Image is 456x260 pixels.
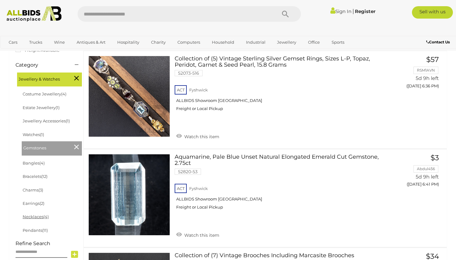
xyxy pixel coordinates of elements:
a: Jewellery Accessories(1) [23,118,70,123]
span: (4) [61,91,66,96]
a: Bangles(4) [23,161,45,165]
span: Watch this item [183,134,219,139]
a: Antiques & Art [73,37,110,47]
a: Sports [328,37,348,47]
span: $3 [431,153,439,162]
a: Jewellery [273,37,300,47]
a: Sign In [330,8,351,14]
a: [GEOGRAPHIC_DATA] [5,47,57,58]
h4: Refine Search [16,241,82,246]
a: Computers [173,37,204,47]
a: Sell with us [412,6,453,19]
span: $57 [426,55,439,64]
a: $3 Abdul456 5d 9h left ([DATE] 6:41 PM) [391,154,440,190]
a: Register [355,8,375,14]
img: Allbids.com.au [3,6,65,22]
a: Wine [50,37,69,47]
button: Search [270,6,301,22]
a: Collection of (5) Vintage Sterling Silver Gemset Rings, Sizes L-P, Topaz, Peridot, Garnet & Seed ... [179,56,382,116]
span: (1) [40,132,44,137]
span: (12) [41,174,47,179]
a: Watch this item [175,131,221,141]
a: Industrial [242,37,270,47]
span: (1) [66,118,70,123]
a: Contact Us [426,39,451,46]
a: Hospitality [113,37,143,47]
span: (2) [40,201,44,206]
span: (3) [38,187,43,192]
a: Pendants(11) [23,228,48,233]
a: Estate Jewellery(1) [23,105,60,110]
span: (1) [56,105,60,110]
a: Charity [147,37,170,47]
a: Watch this item [175,230,221,239]
b: Contact Us [426,40,450,44]
span: (4) [39,161,45,165]
span: (11) [42,228,48,233]
span: | [352,8,354,15]
h4: Category [16,62,65,68]
a: Earrings(2) [23,201,44,206]
a: Costume Jewellery(4) [23,91,66,96]
a: Aquamarine, Pale Blue Unset Natural Elongated Emerald Cut Gemstone, 2.75ct 52820-53 ACT Fyshwick ... [179,154,382,214]
span: Gemstones [23,143,70,152]
a: Office [304,37,324,47]
span: (4) [43,214,49,219]
span: Watch this item [183,232,219,238]
a: Charms(3) [23,187,43,192]
a: Household [208,37,238,47]
a: Necklaces(4) [23,214,49,219]
a: Watches(1) [23,132,44,137]
a: Bracelets(12) [23,174,47,179]
a: $57 RSM1AVN 5d 9h left ([DATE] 6:36 PM) [391,56,440,92]
a: Trucks [25,37,46,47]
a: Cars [5,37,21,47]
span: Jewellery & Watches [19,74,65,83]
